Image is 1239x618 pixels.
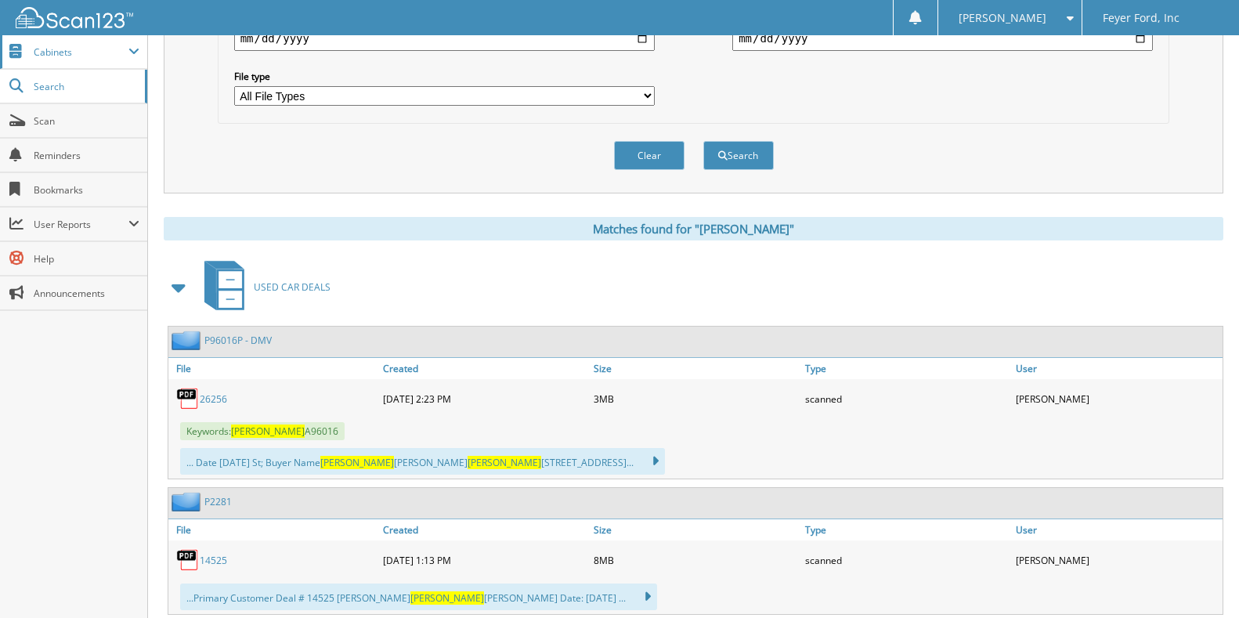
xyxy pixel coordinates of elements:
span: Cabinets [34,45,128,59]
input: end [732,26,1153,51]
img: scan123-logo-white.svg [16,7,133,28]
label: File type [234,70,655,83]
div: ... Date [DATE] St; Buyer Name [PERSON_NAME] [STREET_ADDRESS]... [180,448,665,475]
div: [PERSON_NAME] [1012,383,1223,414]
span: [PERSON_NAME] [468,456,541,469]
div: [PERSON_NAME] [1012,544,1223,576]
span: [PERSON_NAME] [320,456,394,469]
span: Help [34,252,139,266]
div: 8MB [590,544,800,576]
span: Search [34,80,137,93]
span: USED CAR DEALS [254,280,331,294]
a: User [1012,519,1223,540]
a: Created [379,358,590,379]
span: [PERSON_NAME] [231,425,305,438]
a: 14525 [200,554,227,567]
img: folder2.png [172,331,204,350]
a: User [1012,358,1223,379]
a: USED CAR DEALS [195,256,331,318]
a: P2281 [204,495,232,508]
button: Search [703,141,774,170]
iframe: Chat Widget [1161,543,1239,618]
span: Bookmarks [34,183,139,197]
span: [PERSON_NAME] [410,591,484,605]
span: User Reports [34,218,128,231]
img: PDF.png [176,548,200,572]
a: Created [379,519,590,540]
div: scanned [801,383,1012,414]
a: Size [590,358,800,379]
div: [DATE] 1:13 PM [379,544,590,576]
a: File [168,358,379,379]
div: [DATE] 2:23 PM [379,383,590,414]
a: 26256 [200,392,227,406]
div: 3MB [590,383,800,414]
a: Type [801,358,1012,379]
span: Reminders [34,149,139,162]
a: P96016P - DMV [204,334,272,347]
div: scanned [801,544,1012,576]
span: Announcements [34,287,139,300]
button: Clear [614,141,685,170]
img: folder2.png [172,492,204,511]
span: Feyer Ford, Inc [1103,13,1179,23]
div: ...Primary Customer Deal # 14525 [PERSON_NAME] [PERSON_NAME] Date: [DATE] ... [180,584,657,610]
span: [PERSON_NAME] [959,13,1046,23]
a: Size [590,519,800,540]
span: Scan [34,114,139,128]
a: Type [801,519,1012,540]
img: PDF.png [176,387,200,410]
div: Matches found for "[PERSON_NAME]" [164,217,1223,240]
span: Keywords: A96016 [180,422,345,440]
input: start [234,26,655,51]
a: File [168,519,379,540]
